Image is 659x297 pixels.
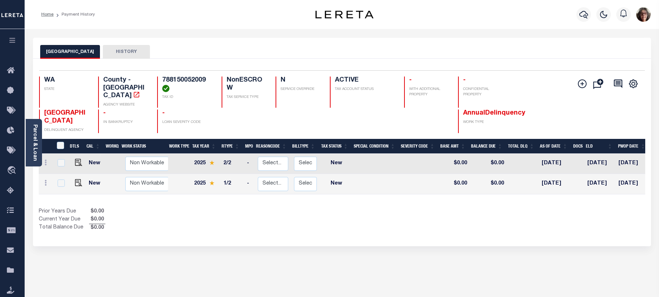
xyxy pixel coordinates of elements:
[470,174,507,194] td: $0.00
[351,139,398,154] th: Special Condition: activate to sort column ascending
[219,139,242,154] th: RType: activate to sort column ascending
[539,154,572,174] td: [DATE]
[398,139,437,154] th: Severity Code: activate to sort column ascending
[53,139,67,154] th: &nbsp;
[39,139,53,154] th: &nbsp;&nbsp;&nbsp;&nbsp;&nbsp;&nbsp;&nbsp;&nbsp;&nbsp;&nbsp;
[281,77,321,84] h4: N
[191,174,221,194] td: 2025
[103,102,148,108] p: AGENCY WEBSITE
[281,87,321,92] p: SERVICE OVERRIDE
[89,224,105,232] span: $0.00
[39,216,89,224] td: Current Year Due
[244,174,255,194] td: -
[209,181,214,185] img: Star.svg
[315,11,373,18] img: logo-dark.svg
[103,45,150,59] button: HISTORY
[209,160,214,165] img: Star.svg
[44,77,89,84] h4: WA
[86,174,106,194] td: New
[32,124,37,161] a: Parcel & Loan
[409,77,412,83] span: -
[7,166,18,176] i: travel_explore
[470,154,507,174] td: $0.00
[103,120,148,125] p: IN BANKRUPTCY
[584,174,615,194] td: [DATE]
[584,154,615,174] td: [DATE]
[615,139,648,154] th: PWOP Date: activate to sort column ascending
[439,174,470,194] td: $0.00
[227,95,267,100] p: TAX SERVICE TYPE
[616,174,648,194] td: [DATE]
[44,110,85,124] span: [GEOGRAPHIC_DATA]
[242,139,253,154] th: MPO
[320,174,353,194] td: New
[162,77,213,92] h4: 788150052009
[463,110,525,116] span: AnnualDelinquency
[44,87,89,92] p: STATE
[227,77,267,92] h4: NonESCROW
[468,139,505,154] th: Balance Due: activate to sort column ascending
[166,139,189,154] th: Work Type
[119,139,168,154] th: Work Status
[39,208,89,216] td: Prior Years Due
[335,87,395,92] p: TAX ACCOUNT STATUS
[189,139,219,154] th: Tax Year: activate to sort column ascending
[335,77,395,84] h4: ACTIVE
[162,95,213,100] p: TAX ID
[162,110,165,116] span: -
[320,154,353,174] td: New
[463,77,466,83] span: -
[162,120,213,125] p: LOAN SEVERITY CODE
[539,174,572,194] td: [DATE]
[253,139,289,154] th: ReasonCode: activate to sort column ascending
[505,139,537,154] th: Total DLQ: activate to sort column ascending
[41,12,54,17] a: Home
[537,139,570,154] th: As of Date: activate to sort column ascending
[103,110,106,116] span: -
[616,154,648,174] td: [DATE]
[221,174,244,194] td: 1/2
[318,139,351,154] th: Tax Status: activate to sort column ascending
[89,208,105,216] span: $0.00
[103,139,119,154] th: WorkQ
[86,154,106,174] td: New
[439,154,470,174] td: $0.00
[244,154,255,174] td: -
[67,139,84,154] th: DTLS
[221,154,244,174] td: 2/2
[39,224,89,232] td: Total Balance Due
[191,154,221,174] td: 2025
[570,139,583,154] th: Docs
[54,11,95,18] li: Payment History
[463,120,508,125] p: WORK TYPE
[44,128,89,133] p: DELINQUENT AGENCY
[40,45,100,59] button: [GEOGRAPHIC_DATA]
[89,216,105,224] span: $0.00
[437,139,468,154] th: Base Amt: activate to sort column ascending
[463,87,508,98] p: CONFIDENTIAL PROPERTY
[289,139,318,154] th: BillType: activate to sort column ascending
[84,139,103,154] th: CAL: activate to sort column ascending
[103,77,148,100] h4: County - [GEOGRAPHIC_DATA]
[409,87,449,98] p: WITH ADDITIONAL PROPERTY
[583,139,615,154] th: ELD: activate to sort column ascending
